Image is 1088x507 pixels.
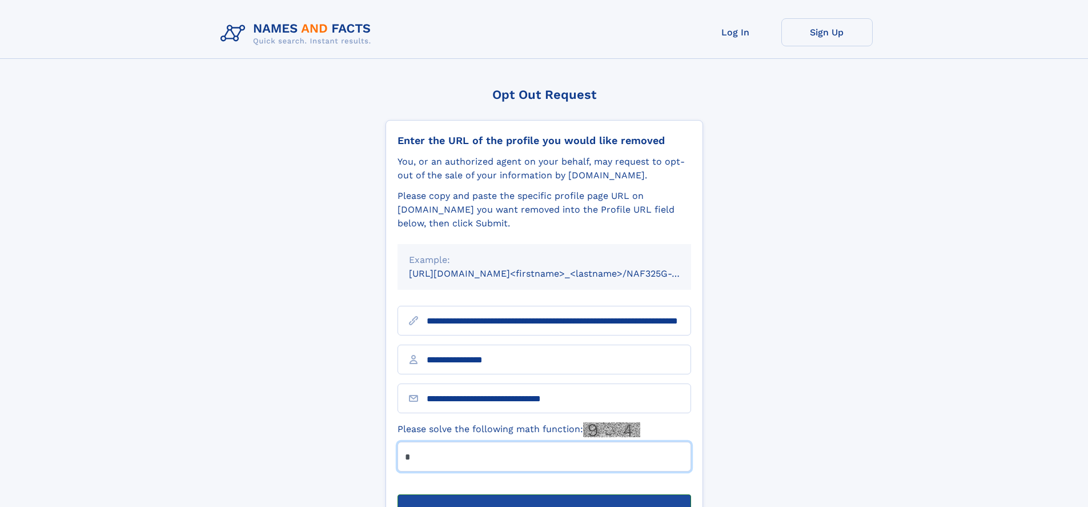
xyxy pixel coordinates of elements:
[398,189,691,230] div: Please copy and paste the specific profile page URL on [DOMAIN_NAME] you want removed into the Pr...
[690,18,781,46] a: Log In
[781,18,873,46] a: Sign Up
[386,87,703,102] div: Opt Out Request
[398,134,691,147] div: Enter the URL of the profile you would like removed
[409,268,713,279] small: [URL][DOMAIN_NAME]<firstname>_<lastname>/NAF325G-xxxxxxxx
[398,155,691,182] div: You, or an authorized agent on your behalf, may request to opt-out of the sale of your informatio...
[409,253,680,267] div: Example:
[216,18,380,49] img: Logo Names and Facts
[398,422,640,437] label: Please solve the following math function:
